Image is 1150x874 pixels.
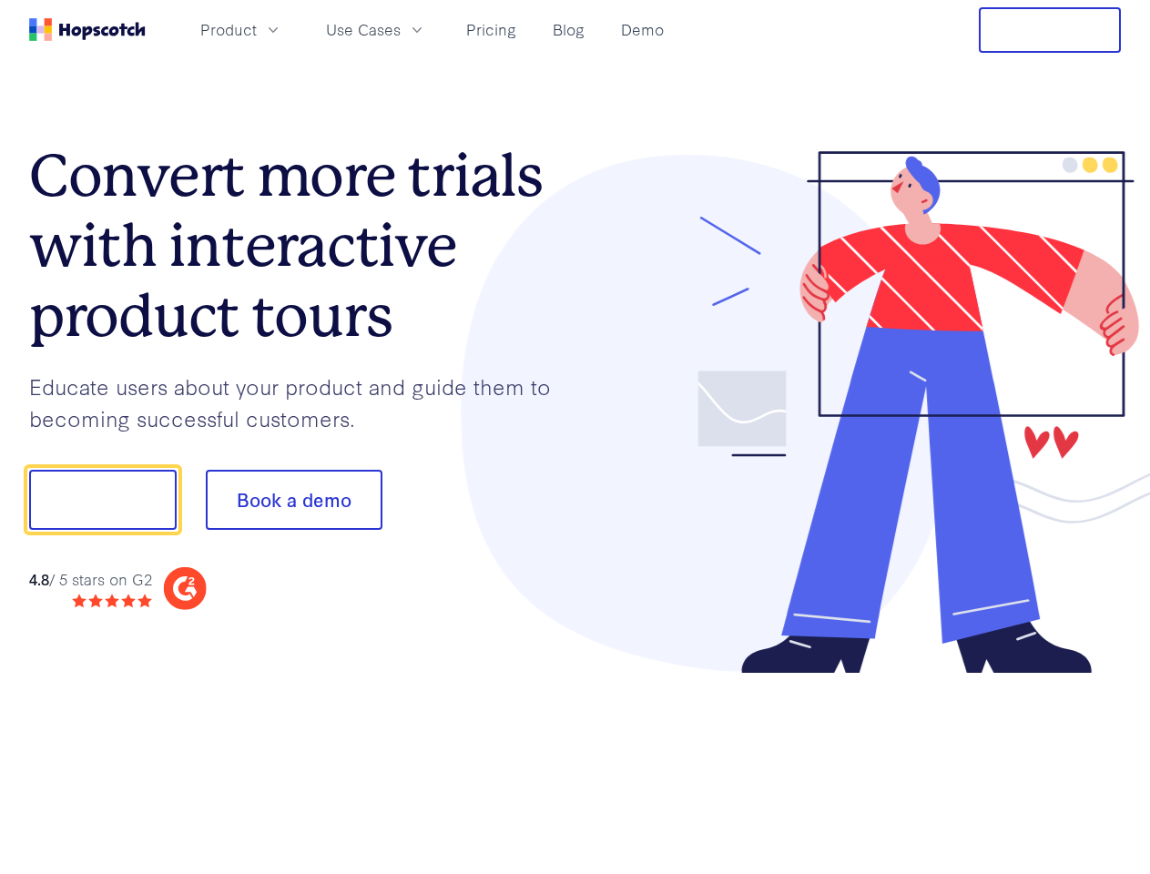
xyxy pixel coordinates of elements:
button: Product [189,15,293,45]
strong: 4.8 [29,568,49,589]
span: Use Cases [326,18,401,41]
button: Book a demo [206,470,382,530]
button: Free Trial [979,7,1121,53]
a: Blog [545,15,592,45]
a: Pricing [459,15,524,45]
div: / 5 stars on G2 [29,568,152,591]
a: Demo [614,15,671,45]
p: Educate users about your product and guide them to becoming successful customers. [29,371,575,433]
span: Product [200,18,257,41]
button: Show me! [29,470,177,530]
h1: Convert more trials with interactive product tours [29,141,575,351]
button: Use Cases [315,15,437,45]
a: Home [29,18,146,41]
